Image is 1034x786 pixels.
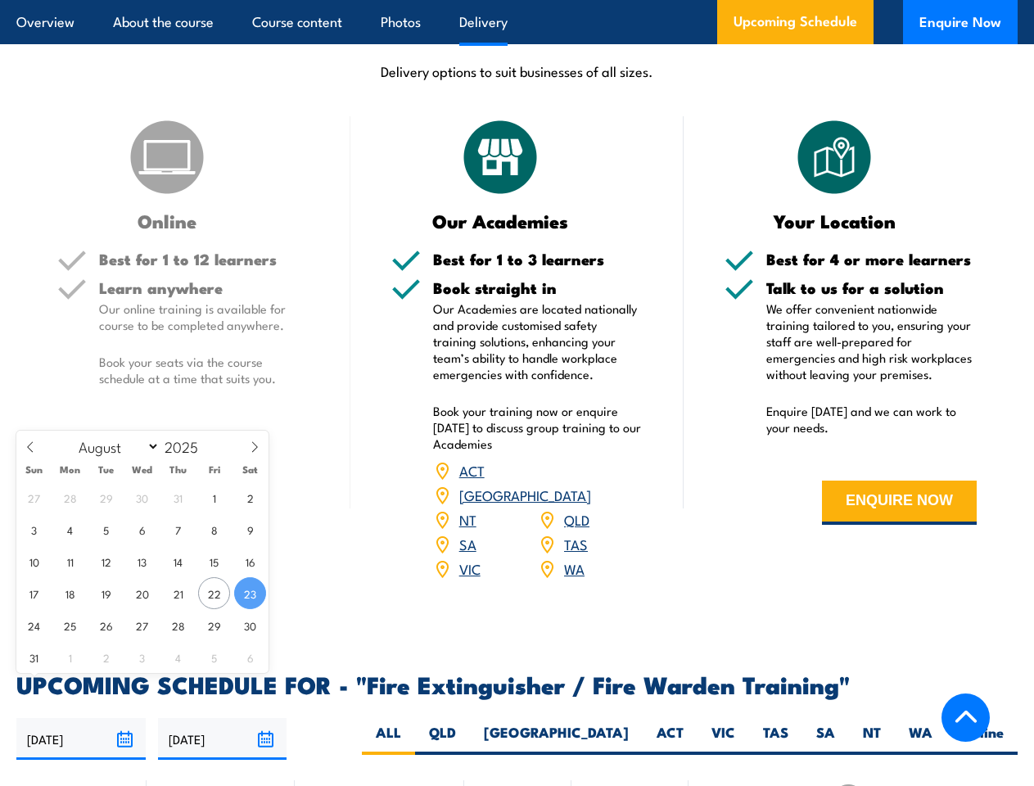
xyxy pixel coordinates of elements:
[54,641,86,673] span: September 1, 2025
[158,718,287,760] input: To date
[362,723,415,755] label: ALL
[54,609,86,641] span: August 25, 2025
[90,513,122,545] span: August 5, 2025
[18,513,50,545] span: August 3, 2025
[16,464,52,475] span: Sun
[54,481,86,513] span: July 28, 2025
[564,558,585,578] a: WA
[895,723,946,755] label: WA
[698,723,749,755] label: VIC
[18,481,50,513] span: July 27, 2025
[99,251,309,267] h5: Best for 1 to 12 learners
[99,300,309,333] p: Our online training is available for course to be completed anywhere.
[198,577,230,609] span: August 22, 2025
[459,460,485,480] a: ACT
[18,609,50,641] span: August 24, 2025
[88,464,124,475] span: Tue
[725,211,944,230] h3: Your Location
[16,61,1018,80] p: Delivery options to suit businesses of all sizes.
[234,545,266,577] span: August 16, 2025
[233,464,269,475] span: Sat
[162,513,194,545] span: August 7, 2025
[126,545,158,577] span: August 13, 2025
[766,280,977,296] h5: Talk to us for a solution
[18,641,50,673] span: August 31, 2025
[124,464,160,475] span: Wed
[162,481,194,513] span: July 31, 2025
[52,464,88,475] span: Mon
[126,641,158,673] span: September 3, 2025
[90,481,122,513] span: July 29, 2025
[459,485,591,504] a: [GEOGRAPHIC_DATA]
[802,723,849,755] label: SA
[946,723,1018,755] label: Online
[198,513,230,545] span: August 8, 2025
[766,251,977,267] h5: Best for 4 or more learners
[198,641,230,673] span: September 5, 2025
[643,723,698,755] label: ACT
[234,513,266,545] span: August 9, 2025
[18,577,50,609] span: August 17, 2025
[90,609,122,641] span: August 26, 2025
[71,436,160,457] select: Month
[126,609,158,641] span: August 27, 2025
[849,723,895,755] label: NT
[160,436,214,456] input: Year
[196,464,233,475] span: Fri
[459,534,476,553] a: SA
[160,464,196,475] span: Thu
[470,723,643,755] label: [GEOGRAPHIC_DATA]
[16,718,146,760] input: From date
[459,558,481,578] a: VIC
[564,534,588,553] a: TAS
[126,577,158,609] span: August 20, 2025
[162,641,194,673] span: September 4, 2025
[162,609,194,641] span: August 28, 2025
[126,513,158,545] span: August 6, 2025
[126,481,158,513] span: July 30, 2025
[54,545,86,577] span: August 11, 2025
[766,403,977,436] p: Enquire [DATE] and we can work to your needs.
[234,609,266,641] span: August 30, 2025
[54,577,86,609] span: August 18, 2025
[198,545,230,577] span: August 15, 2025
[766,300,977,382] p: We offer convenient nationwide training tailored to you, ensuring your staff are well-prepared fo...
[57,211,277,230] h3: Online
[90,545,122,577] span: August 12, 2025
[18,545,50,577] span: August 10, 2025
[564,509,589,529] a: QLD
[749,723,802,755] label: TAS
[90,641,122,673] span: September 2, 2025
[90,577,122,609] span: August 19, 2025
[391,211,611,230] h3: Our Academies
[198,481,230,513] span: August 1, 2025
[234,481,266,513] span: August 2, 2025
[99,354,309,386] p: Book your seats via the course schedule at a time that suits you.
[16,673,1018,694] h2: UPCOMING SCHEDULE FOR - "Fire Extinguisher / Fire Warden Training"
[433,251,643,267] h5: Best for 1 to 3 learners
[198,609,230,641] span: August 29, 2025
[99,280,309,296] h5: Learn anywhere
[162,577,194,609] span: August 21, 2025
[54,513,86,545] span: August 4, 2025
[234,577,266,609] span: August 23, 2025
[162,545,194,577] span: August 14, 2025
[433,280,643,296] h5: Book straight in
[433,403,643,452] p: Book your training now or enquire [DATE] to discuss group training to our Academies
[459,509,476,529] a: NT
[234,641,266,673] span: September 6, 2025
[415,723,470,755] label: QLD
[822,481,977,525] button: ENQUIRE NOW
[433,300,643,382] p: Our Academies are located nationally and provide customised safety training solutions, enhancing ...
